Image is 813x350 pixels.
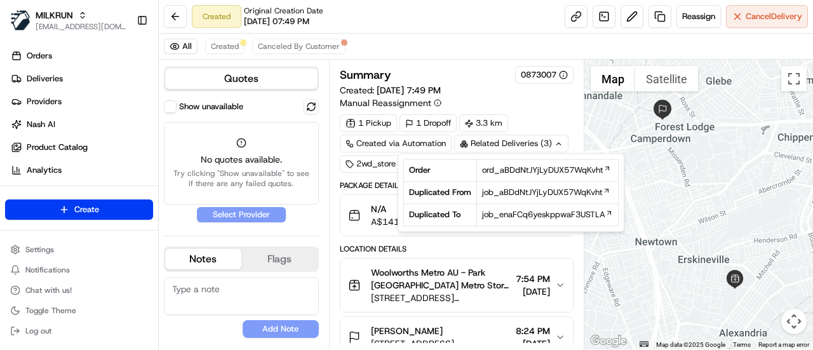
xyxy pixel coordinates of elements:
button: Keyboard shortcuts [640,341,648,347]
span: [DATE] 7:49 PM [377,84,441,96]
span: [DATE] [516,337,550,350]
div: Location Details [340,244,574,254]
span: Notifications [25,265,70,275]
span: Deliveries [27,73,63,84]
span: Orders [27,50,52,62]
span: Log out [25,326,51,336]
img: MILKRUN [10,10,30,30]
button: Toggle fullscreen view [781,66,807,91]
span: Nash AI [27,119,55,130]
span: Manual Reassignment [340,97,431,109]
label: Show unavailable [179,101,243,112]
span: [DATE] [516,285,550,298]
span: Original Creation Date [244,6,323,16]
button: 0873007 [521,69,568,81]
a: job_aBDdNtJYjLyDUX57WqKvht [482,187,613,198]
span: Providers [27,96,62,107]
a: Open this area in Google Maps (opens a new window) [588,333,629,349]
span: A$141.63 [371,215,413,228]
h3: Summary [340,69,391,81]
button: Chat with us! [5,281,153,299]
button: Toggle Theme [5,302,153,320]
button: Notes [165,249,241,269]
span: ord_aBDdNtJYjLyDUX57WqKvht [482,165,603,176]
span: No quotes available. [172,153,311,166]
a: Orders [5,46,158,66]
a: Analytics [5,160,158,180]
button: Created [205,39,245,54]
a: Report a map error [758,341,809,348]
button: MILKRUNMILKRUN[EMAIL_ADDRESS][DOMAIN_NAME] [5,5,131,36]
div: 1 Pickup [340,114,397,132]
a: Product Catalog [5,137,158,158]
a: job_enaFCq6yeskppwaF3USTLA [482,209,613,220]
button: CancelDelivery [726,5,808,28]
a: Providers [5,91,158,112]
a: Nash AI [5,114,158,135]
button: Show street map [591,66,635,91]
td: Duplicated To [404,204,477,226]
td: Order [404,159,477,182]
span: Created: [340,84,441,97]
img: Google [588,333,629,349]
span: N/A [371,203,413,215]
div: Package Details [340,180,574,191]
span: [PERSON_NAME] [371,325,443,337]
div: 1 Dropoff [400,114,457,132]
span: Created [211,41,239,51]
a: Terms [733,341,751,348]
button: Flags [241,249,318,269]
div: 3.3 km [459,114,508,132]
span: job_aBDdNtJYjLyDUX57WqKvht [482,187,603,198]
span: Chat with us! [25,285,72,295]
span: job_enaFCq6yeskppwaF3USTLA [482,209,605,220]
button: N/AA$141.63 [340,195,573,236]
a: Created via Automation [340,135,452,152]
button: Quotes [165,69,318,89]
span: 8:24 PM [516,325,550,337]
button: Reassign [676,5,721,28]
span: [DATE] 07:49 PM [244,16,309,27]
span: 7:54 PM [516,273,550,285]
button: Settings [5,241,153,259]
div: 2wd_store [340,155,401,173]
span: Canceled By Customer [258,41,340,51]
button: Show satellite imagery [635,66,698,91]
button: MILKRUN [36,9,73,22]
span: Map data ©2025 Google [656,341,725,348]
span: Cancel Delivery [746,11,802,22]
span: [STREET_ADDRESS][PERSON_NAME] [371,337,511,350]
div: Related Deliveries (3) [454,135,568,152]
button: Map camera controls [781,309,807,334]
button: Log out [5,322,153,340]
span: Analytics [27,165,62,176]
button: [EMAIL_ADDRESS][DOMAIN_NAME] [36,22,126,32]
span: Try clicking "Show unavailable" to see if there are any failed quotes. [172,168,311,189]
button: Create [5,199,153,220]
a: ord_aBDdNtJYjLyDUX57WqKvht [482,165,613,176]
span: [STREET_ADDRESS][PERSON_NAME] [371,292,511,304]
button: Manual Reassignment [340,97,441,109]
span: Create [74,204,99,215]
a: Deliveries [5,69,158,89]
span: Reassign [682,11,715,22]
span: Settings [25,245,54,255]
td: Duplicated From [404,182,477,204]
span: Product Catalog [27,142,88,153]
button: Woolworths Metro AU - Park [GEOGRAPHIC_DATA] Metro Store Manager[STREET_ADDRESS][PERSON_NAME]7:54... [340,259,573,312]
button: Canceled By Customer [252,39,346,54]
span: Woolworths Metro AU - Park [GEOGRAPHIC_DATA] Metro Store Manager [371,266,511,292]
span: Toggle Theme [25,306,76,316]
button: All [164,39,198,54]
button: Notifications [5,261,153,279]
